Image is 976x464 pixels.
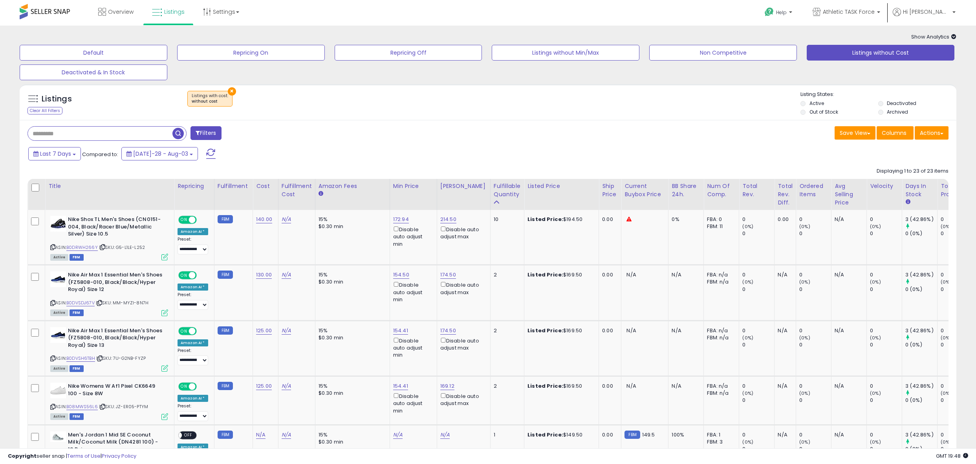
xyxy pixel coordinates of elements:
div: 3 (42.86%) [905,431,937,438]
small: Amazon Fees. [319,190,323,197]
div: Fulfillable Quantity [494,182,521,199]
div: $149.50 [527,431,593,438]
a: B08MWS56L6 [66,403,98,410]
div: 15% [319,327,384,334]
div: Displaying 1 to 23 of 23 items [877,168,949,175]
a: 154.41 [393,382,408,390]
div: 3 (42.86%) [905,216,937,223]
div: Disable auto adjust min [393,225,431,248]
b: Listed Price: [527,327,563,334]
div: 0 [799,230,831,237]
div: 1 [494,431,518,438]
b: Listed Price: [527,382,563,390]
div: 0 [870,271,902,278]
b: Listed Price: [527,215,563,223]
a: N/A [440,431,450,439]
div: $194.50 [527,216,593,223]
div: 3 (42.86%) [905,271,937,278]
div: FBM: n/a [707,278,733,285]
div: 0 [742,341,774,348]
button: Deactivated & In Stock [20,64,167,80]
div: 3 (42.86%) [905,327,937,334]
span: ON [179,328,189,334]
p: Listing States: [800,91,956,98]
span: FBM [70,309,84,316]
div: Preset: [178,348,208,366]
b: Men's Jordan 1 Mid SE Coconut Milk/Coconut Milk (DN4281 100) - 13 Beige [68,431,163,455]
span: OFF [196,217,208,223]
div: FBA: 1 [707,431,733,438]
span: FBM [70,254,84,261]
a: 172.94 [393,215,409,223]
div: 0 [941,341,972,348]
a: N/A [256,431,266,439]
div: FBA: n/a [707,271,733,278]
small: (0%) [941,335,952,341]
div: 0 [870,216,902,223]
div: 100% [672,431,698,438]
div: N/A [835,431,861,438]
a: N/A [282,215,291,223]
span: 2025-08-11 19:48 GMT [936,452,968,460]
span: FBM [70,413,84,420]
small: (0%) [870,390,881,396]
span: Overview [108,8,134,16]
div: Disable auto adjust max [440,280,484,296]
small: (0%) [742,335,753,341]
div: 0.00 [602,216,615,223]
b: Listed Price: [527,431,563,438]
div: Num of Comp. [707,182,736,199]
div: $169.50 [527,271,593,278]
span: FBM [70,365,84,372]
small: (0%) [742,390,753,396]
a: Privacy Policy [102,452,136,460]
div: 0.00 [602,383,615,390]
div: BB Share 24h. [672,182,700,199]
div: Avg Selling Price [835,182,863,207]
div: N/A [835,383,861,390]
div: 0 (0%) [905,341,937,348]
div: 2 [494,327,518,334]
label: Out of Stock [809,109,838,115]
div: 15% [319,431,384,438]
button: Default [20,45,167,61]
div: 0 [870,230,902,237]
button: Filters [190,126,221,140]
span: Show Analytics [911,33,956,41]
div: Ordered Items [799,182,828,199]
span: Last 7 Days [40,150,71,158]
span: | SKU: G5-L1LE-L252 [99,244,145,250]
div: Disable auto adjust max [440,225,484,240]
button: Listings without Cost [807,45,954,61]
small: FBM [218,215,233,223]
div: $0.30 min [319,390,384,397]
div: 0 [941,431,972,438]
div: Amazon AI * [178,228,208,235]
a: N/A [393,431,403,439]
div: Disable auto adjust max [440,392,484,407]
a: 125.00 [256,382,272,390]
div: FBM: 11 [707,223,733,230]
div: 0% [672,216,698,223]
b: Listed Price: [527,271,563,278]
a: 154.50 [393,271,409,279]
div: 0 [799,271,831,278]
div: N/A [778,383,790,390]
div: FBM: n/a [707,334,733,341]
div: 0 [870,341,902,348]
a: N/A [282,327,291,335]
span: ON [179,383,189,390]
div: 0 [799,327,831,334]
label: Active [809,100,824,107]
div: $169.50 [527,327,593,334]
small: (0%) [941,223,952,230]
small: FBM [218,326,233,335]
small: (0%) [742,223,753,230]
div: 0 [870,431,902,438]
div: Clear All Filters [27,107,62,114]
img: 31fgyDstgFL._SL40_.jpg [50,271,66,287]
img: 31fgyDstgFL._SL40_.jpg [50,327,66,343]
a: N/A [282,382,291,390]
button: Last 7 Days [28,147,81,160]
span: All listings currently available for purchase on Amazon [50,365,68,372]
